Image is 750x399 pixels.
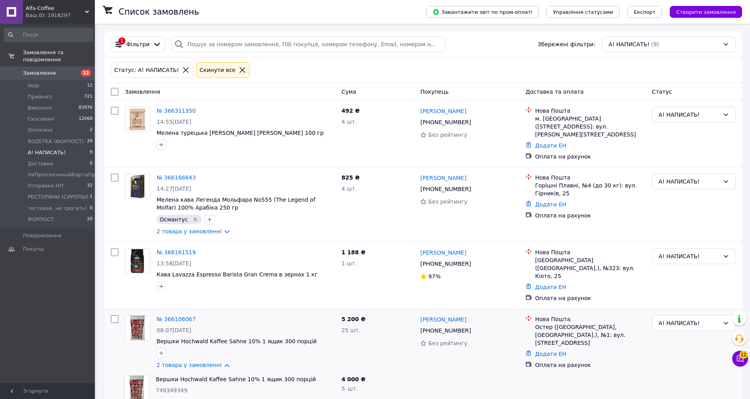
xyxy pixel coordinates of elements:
[23,49,95,63] span: Замовлення та повідомлення
[192,216,198,223] svg: Видалити мітку
[126,40,149,48] span: Фільтри
[28,205,87,212] span: тестовая, не трогать!
[420,261,471,267] span: [PHONE_NUMBER]
[428,340,467,346] span: Без рейтингу
[90,205,93,212] span: 0
[525,89,584,95] span: Доставка та оплата
[156,387,187,393] span: 749349349
[90,160,93,167] span: 0
[79,104,93,112] span: 83976
[420,327,471,334] span: [PHONE_NUMBER]
[26,5,85,12] span: Alfa-Coffee
[420,107,466,115] a: [PERSON_NAME]
[28,171,108,178] span: НеПроплаченыйКартаПриват
[342,386,358,392] span: 5 шт.
[652,89,672,95] span: Статус
[157,228,222,234] a: 2 товара у замовленні
[28,82,39,89] span: Нові
[157,271,317,278] a: Кава Lavazza Espresso Barista Gran Crema в зернах 1 кг
[125,174,150,199] img: Фото товару
[420,316,466,323] a: [PERSON_NAME]
[670,6,742,18] button: Створити замовлення
[535,284,566,290] a: Додати ЕН
[28,182,63,189] span: Отправки НП
[535,142,566,149] a: Додати ЕН
[651,41,659,47] span: (9)
[87,216,93,223] span: 20
[113,66,181,74] div: Статус: А! НАПИСАТЬ!
[125,249,150,273] img: Фото товару
[28,149,66,156] span: А! НАПИСАТЬ!
[81,70,91,76] span: 12
[420,249,466,257] a: [PERSON_NAME]
[535,182,645,197] div: Горішні Плавні, №4 (до 30 кг): вул. Гірників, 25
[535,107,645,115] div: Нова Пошта
[676,9,736,15] span: Створити замовлення
[156,376,316,382] a: Вершки Hochwald Kaffee Sahne 10% 1 ящик 300 порцій
[198,66,237,74] div: Cкинути все
[535,115,645,138] div: м. [GEOGRAPHIC_DATA] ([STREET_ADDRESS]: вул. [PERSON_NAME][STREET_ADDRESS]
[171,36,446,52] input: Пошук за номером замовлення, ПІБ покупця, номером телефону, Email, номером накладної
[739,351,748,359] span: 12
[662,8,742,15] a: Створити замовлення
[84,93,93,100] span: 721
[342,260,357,267] span: 1 шт.
[28,160,53,167] span: Доставки
[157,249,196,255] a: № 366161519
[119,7,199,17] h1: Список замовлень
[659,177,720,186] div: А! НАПИСАТЬ!
[342,185,357,192] span: 4 шт.
[420,89,448,95] span: Покупець
[157,119,191,125] span: 14:55[DATE]
[546,6,620,18] button: Управління статусами
[342,174,360,181] span: 825 ₴
[659,319,720,327] div: А! НАПИСАТЬ!
[538,40,595,48] span: Збережені фільтри:
[157,197,315,211] a: Мелена кава Легенда Мольфара No555 (The Legend of Molfar) 100% Арабіка 250 гр
[23,246,44,253] span: Покупці
[125,248,150,274] a: Фото товару
[535,153,645,161] div: Оплата на рахунок
[342,249,366,255] span: 1 188 ₴
[608,40,650,48] span: А! НАПИСАТЬ!
[28,93,52,100] span: Прийняті
[157,130,324,136] a: Мелена турецька [PERSON_NAME] [PERSON_NAME] 100 гр
[125,315,150,340] a: Фото товару
[125,107,150,132] a: Фото товару
[26,12,95,19] div: Ваш ID: 1918297
[342,108,360,114] span: 492 ₴
[157,362,222,368] a: 2 товара у замовленні
[23,232,61,239] span: Повідомлення
[157,260,191,267] span: 13:58[DATE]
[4,28,93,42] input: Пошук
[160,216,188,223] span: Османтус
[28,193,89,200] span: РЕСТОРАНЫ (СИРОПЫ)
[342,89,356,95] span: Cума
[535,351,566,357] a: Додати ЕН
[420,119,471,125] span: [PHONE_NUMBER]
[79,115,93,123] span: 12068
[428,273,440,280] span: 97%
[426,6,538,18] button: Завантажити звіт по пром-оплаті
[433,8,532,15] span: Завантажити звіт по пром-оплаті
[157,338,317,344] a: Вершки Hochwald Kaffee Sahne 10% 1 ящик 300 порцій
[90,149,93,156] span: 9
[87,82,93,89] span: 12
[634,9,656,15] span: Експорт
[28,216,54,223] span: ФОРПОСТ
[535,201,566,208] a: Додати ЕН
[28,138,84,145] span: ROZETKA (ФОРПОСТ)
[157,108,196,114] a: № 366311350
[90,193,93,200] span: 1
[28,127,53,134] span: Оплачені
[157,174,196,181] a: № 366166643
[87,138,93,145] span: 29
[535,323,645,347] div: Остер ([GEOGRAPHIC_DATA], [GEOGRAPHIC_DATA].), №1: вул. [STREET_ADDRESS]
[157,316,196,322] a: № 366106067
[130,316,144,340] img: Фото товару
[553,9,613,15] span: Управління статусами
[125,174,150,199] a: Фото товару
